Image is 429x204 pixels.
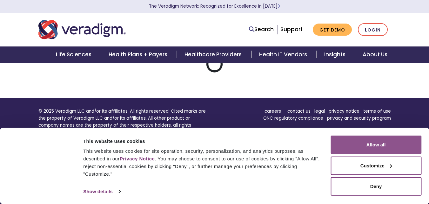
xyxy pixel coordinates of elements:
img: Veradigm logo [38,19,126,40]
span: Learn More [278,3,280,9]
a: Your Privacy Choices [340,127,385,133]
a: Login [358,23,388,36]
a: privacy notice [329,108,359,114]
a: Show details [83,187,120,196]
div: This website uses cookies [83,137,323,145]
a: contact us [287,108,311,114]
a: careers [265,108,281,114]
a: Privacy Notice [120,156,155,161]
a: The Veradigm Network: Recognized for Excellence in [DATE]Learn More [149,3,280,9]
a: Get Demo [313,24,352,36]
a: Health Plans + Payers [101,46,177,63]
a: Search [249,25,274,34]
p: © 2025 Veradigm LLC and/or its affiliates. All rights reserved. Cited marks are the property of V... [38,108,210,136]
div: This website uses cookies for site operation, security, personalization, and analytics purposes, ... [83,147,323,178]
a: About Us [355,46,395,63]
a: terms of use [363,108,391,114]
a: Insights [317,46,355,63]
a: Support [280,25,303,33]
button: Customize [331,156,421,175]
a: Life Sciences [48,46,101,63]
button: Deny [331,177,421,196]
button: Allow all [331,136,421,154]
a: ONC regulatory compliance [263,115,323,121]
a: Healthcare Providers [177,46,251,63]
a: Health IT Vendors [251,46,317,63]
a: legal [314,108,325,114]
a: privacy and security program [327,115,391,121]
